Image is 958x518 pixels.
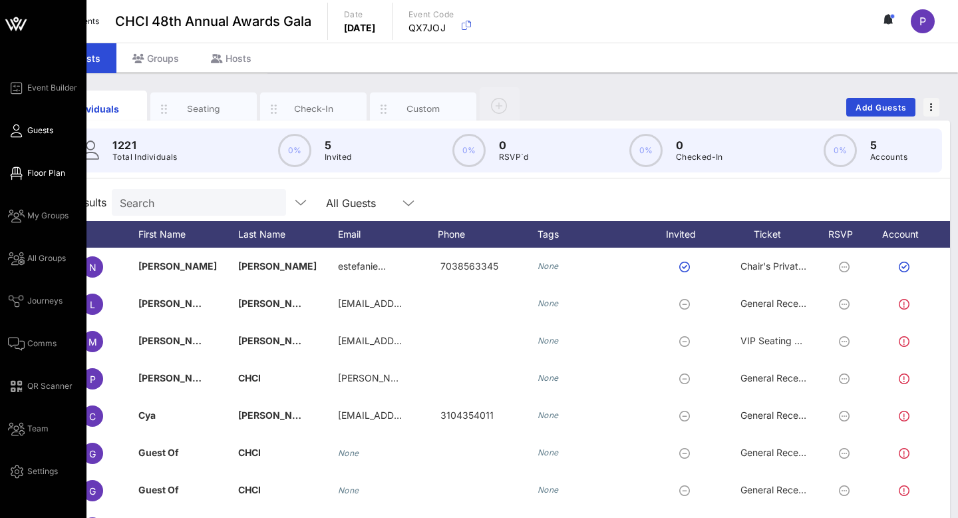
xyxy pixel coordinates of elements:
span: CHCI 48th Annual Awards Gala [115,11,311,31]
span: General Reception [740,447,820,458]
a: Floor Plan [8,165,65,181]
p: estefanie… [338,248,386,285]
button: Add Guests [846,98,915,117]
p: Date [344,8,376,21]
div: Email [338,221,438,248]
span: Comms [27,338,57,350]
span: M [88,336,97,348]
span: VIP Seating & Chair's Private Reception [740,335,913,346]
span: Add Guests [855,103,907,113]
div: RSVP [824,221,870,248]
i: None [538,336,559,346]
i: None [538,447,559,457]
span: CHCI [238,447,261,458]
p: 0 [676,137,723,153]
i: None [538,298,559,308]
span: QR Scanner [27,380,73,392]
span: General Reception [740,372,820,384]
a: Settings [8,463,58,479]
span: Cya [138,409,156,421]
div: Last Name [238,221,338,248]
span: [PERSON_NAME] [238,260,317,272]
span: Guest Of [138,447,179,458]
span: All Groups [27,252,66,264]
i: None [538,410,559,420]
span: General Reception [740,298,820,309]
div: All Guests [326,197,376,209]
span: CHCI [238,372,261,384]
div: Groups [116,43,195,73]
div: Individuals [65,102,124,116]
span: [PERSON_NAME][EMAIL_ADDRESS][DOMAIN_NAME] [338,372,575,384]
a: Guests [8,123,53,138]
a: QR Scanner [8,378,73,394]
p: 5 [870,137,907,153]
p: Total Individuals [112,150,178,164]
div: Custom [394,103,453,115]
div: All Guests [318,189,424,216]
span: Guests [27,125,53,136]
span: 3104354011 [440,409,494,421]
span: C [89,411,96,422]
i: None [538,261,559,271]
a: All Groups [8,250,66,266]
div: First Name [138,221,238,248]
div: Ticket [724,221,824,248]
p: Event Code [408,8,454,21]
p: RSVP`d [499,150,529,164]
p: 1221 [112,137,178,153]
p: QX7JOJ [408,21,454,35]
div: P [911,9,935,33]
a: Journeys [8,293,63,309]
span: [PERSON_NAME] [138,335,217,346]
span: [PERSON_NAME] [138,260,217,272]
div: Tags [538,221,651,248]
span: [EMAIL_ADDRESS][DOMAIN_NAME] [338,335,498,346]
i: None [338,448,359,458]
p: Invited [325,150,352,164]
p: Checked-In [676,150,723,164]
a: Event Builder [8,80,77,96]
span: [PERSON_NAME] [238,409,317,421]
span: L [90,299,95,310]
span: Event Builder [27,82,77,94]
span: P [90,374,96,385]
span: [PERSON_NAME] [138,372,217,384]
span: G [89,448,96,459]
span: General Reception [740,484,820,495]
span: My Groups [27,210,69,222]
a: My Groups [8,208,69,224]
i: None [538,485,559,495]
div: Invited [651,221,724,248]
span: [PERSON_NAME] [238,298,317,309]
span: [PERSON_NAME] [138,298,217,309]
p: [DATE] [344,21,376,35]
span: General Reception [740,409,820,421]
span: G [89,485,96,497]
a: Comms [8,336,57,352]
div: Check-In [284,103,343,115]
span: Team [27,423,49,435]
div: Seating [174,103,234,115]
span: P [919,15,926,28]
span: [EMAIL_ADDRESS][DOMAIN_NAME] [338,298,498,309]
div: Account [870,221,943,248]
span: 7038563345 [440,260,498,272]
div: Hosts [195,43,267,73]
span: [PERSON_NAME] [238,335,317,346]
i: None [338,485,359,495]
span: Guest Of [138,484,179,495]
span: N [89,262,96,273]
i: None [538,373,559,383]
p: Accounts [870,150,907,164]
p: 5 [325,137,352,153]
div: Phone [438,221,538,248]
p: 0 [499,137,529,153]
a: Team [8,421,49,437]
span: Journeys [27,295,63,307]
span: Floor Plan [27,167,65,179]
span: CHCI [238,484,261,495]
span: Chair's Private Reception [740,260,850,272]
span: [EMAIL_ADDRESS][DOMAIN_NAME] [338,409,498,421]
span: Settings [27,465,58,477]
